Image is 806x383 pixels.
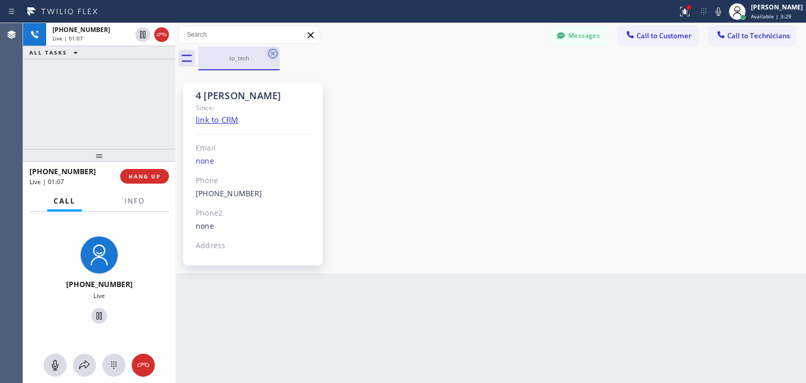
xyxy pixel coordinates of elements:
div: Email [196,142,311,154]
button: Info [118,191,151,211]
span: Call to Customer [637,31,692,40]
span: HANG UP [129,173,161,180]
span: Live [93,291,105,300]
button: Open directory [73,354,96,377]
div: none [196,220,311,232]
span: [PHONE_NUMBER] [29,166,96,176]
span: Call to Technicians [727,31,790,40]
button: Hold Customer [91,308,107,324]
button: Call to Technicians [709,26,796,46]
span: Live | 01:07 [52,35,83,42]
div: 4 [PERSON_NAME] [196,90,311,102]
button: Hold Customer [135,27,150,42]
div: none [196,155,311,167]
div: Since: [196,102,311,114]
button: Call [47,191,82,211]
div: Phone [196,175,311,187]
span: Available | 3:29 [751,13,791,20]
button: Messages [550,26,608,46]
input: Search [179,26,320,43]
a: [PHONE_NUMBER] [196,188,262,198]
span: Info [124,196,145,206]
button: Open dialpad [102,354,125,377]
span: ALL TASKS [29,49,67,56]
button: Mute [44,354,67,377]
div: to_tech [199,54,279,62]
span: [PHONE_NUMBER] [66,279,133,289]
button: Call to Customer [618,26,698,46]
span: Live | 01:07 [29,177,64,186]
div: Phone2 [196,207,311,219]
a: link to CRM [196,114,238,125]
div: Address [196,240,311,252]
span: [PHONE_NUMBER] [52,25,110,34]
button: ALL TASKS [23,46,88,59]
button: Hang up [132,354,155,377]
span: Call [54,196,76,206]
button: HANG UP [120,169,169,184]
div: [PERSON_NAME] [751,3,803,12]
button: Hang up [154,27,169,42]
button: Mute [711,4,726,19]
